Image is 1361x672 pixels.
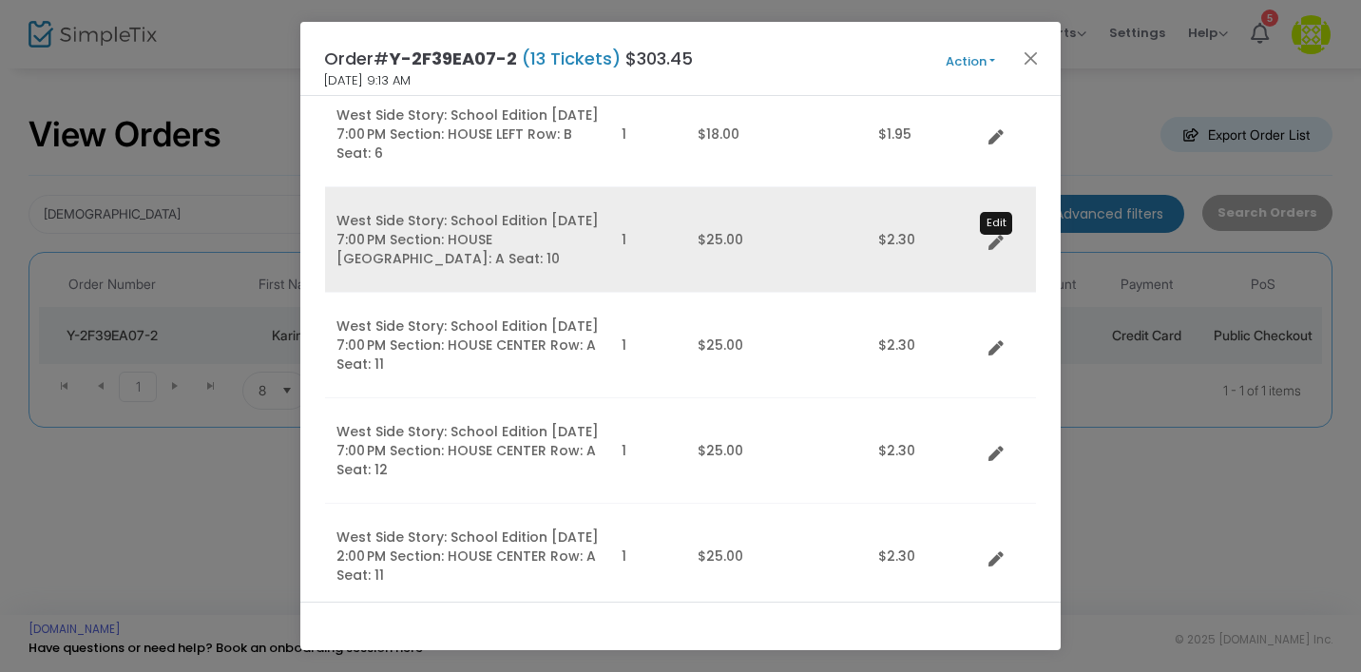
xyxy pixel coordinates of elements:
h4: Order# $303.45 [324,46,693,71]
td: West Side Story: School Edition [DATE] 2:00 PM Section: HOUSE CENTER Row: A Seat: 11 [325,504,610,609]
td: West Side Story: School Edition [DATE] 7:00 PM Section: HOUSE [GEOGRAPHIC_DATA]: A Seat: 10 [325,187,610,293]
td: $2.30 [867,504,981,609]
td: $25.00 [686,504,867,609]
td: $1.95 [867,82,981,187]
span: Y-2F39EA07-2 [389,47,517,70]
span: [DATE] 9:13 AM [324,71,411,90]
td: West Side Story: School Edition [DATE] 7:00 PM Section: HOUSE CENTER Row: A Seat: 11 [325,293,610,398]
td: West Side Story: School Edition [DATE] 7:00 PM Section: HOUSE CENTER Row: A Seat: 12 [325,398,610,504]
td: 1 [610,187,686,293]
td: 1 [610,293,686,398]
td: $25.00 [686,187,867,293]
td: $25.00 [686,293,867,398]
div: Edit [980,212,1012,235]
td: $25.00 [686,398,867,504]
span: (13 Tickets) [517,47,625,70]
td: $2.30 [867,187,981,293]
td: 1 [610,398,686,504]
td: 1 [610,504,686,609]
td: $18.00 [686,82,867,187]
td: $2.30 [867,293,981,398]
td: 1 [610,82,686,187]
button: Action [913,51,1027,72]
button: Close [1019,46,1044,70]
td: West Side Story: School Edition [DATE] 7:00 PM Section: HOUSE LEFT Row: B Seat: 6 [325,82,610,187]
td: $2.30 [867,398,981,504]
